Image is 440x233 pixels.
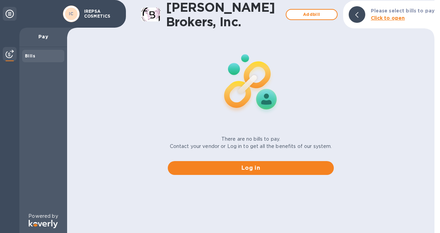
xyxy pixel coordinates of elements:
b: IC [69,11,74,16]
p: There are no bills to pay. Contact your vendor or Log in to get all the benefits of our system. [170,136,332,150]
button: Log in [168,161,334,175]
p: IREPSA COSMETICS [84,9,119,19]
span: Log in [173,164,328,172]
b: Bills [25,53,35,58]
b: Please select bills to pay [371,8,434,13]
p: Pay [25,33,62,40]
img: Logo [29,220,58,228]
p: Powered by [28,213,58,220]
b: Click to open [371,15,405,21]
span: Add bill [292,10,331,19]
button: Addbill [286,9,338,20]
